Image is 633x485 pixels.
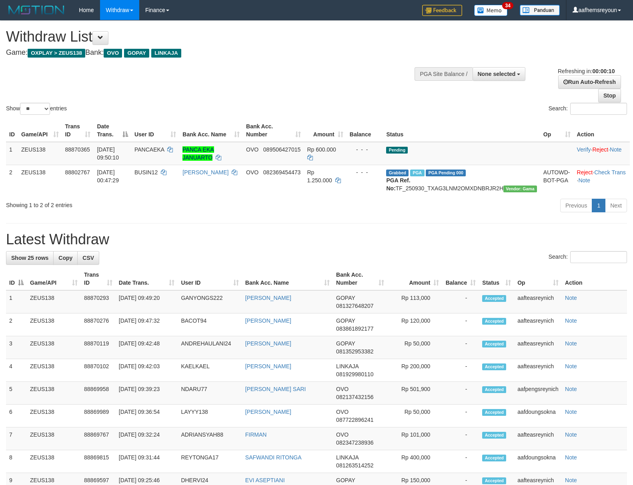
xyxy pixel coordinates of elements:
[6,450,27,473] td: 8
[27,427,81,450] td: ZEUS138
[336,317,355,324] span: GOPAY
[336,371,373,377] span: Copy 081929980110 to clipboard
[336,439,373,446] span: Copy 082347238936 to clipboard
[503,186,537,192] span: Vendor URL: https://trx31.1velocity.biz
[6,336,27,359] td: 3
[482,477,506,484] span: Accepted
[605,199,627,212] a: Next
[540,165,574,196] td: AUTOWD-BOT-PGA
[549,251,627,263] label: Search:
[27,313,81,336] td: ZEUS138
[178,427,242,450] td: ADRIANSYAH88
[565,386,577,392] a: Note
[514,405,562,427] td: aafdoungsokna
[263,169,300,176] span: Copy 082369454473 to clipboard
[336,477,355,483] span: GOPAY
[94,119,131,142] th: Date Trans.: activate to sort column descending
[27,336,81,359] td: ZEUS138
[442,290,479,313] td: -
[570,103,627,115] input: Search:
[387,290,442,313] td: Rp 113,000
[131,119,179,142] th: User ID: activate to sort column ascending
[442,382,479,405] td: -
[565,295,577,301] a: Note
[151,49,181,58] span: LINKAJA
[134,169,158,176] span: BUSIN12
[28,49,85,58] span: OXPLAY > ZEUS138
[245,317,291,324] a: [PERSON_NAME]
[383,119,540,142] th: Status
[410,170,424,176] span: Marked by aafsreyleap
[387,427,442,450] td: Rp 101,000
[245,340,291,347] a: [PERSON_NAME]
[336,417,373,423] span: Copy 087722896241 to clipboard
[6,382,27,405] td: 5
[81,427,116,450] td: 88869767
[246,169,258,176] span: OVO
[178,405,242,427] td: LAYYY138
[65,146,90,153] span: 88870365
[336,431,349,438] span: OVO
[426,170,466,176] span: PGA Pending
[478,71,516,77] span: None selected
[245,295,291,301] a: [PERSON_NAME]
[387,405,442,427] td: Rp 50,000
[540,119,574,142] th: Op: activate to sort column ascending
[336,348,373,355] span: Copy 081352953382 to clipboard
[592,146,608,153] a: Reject
[178,382,242,405] td: NDARU77
[415,67,472,81] div: PGA Site Balance /
[178,450,242,473] td: REYTONGA17
[347,119,383,142] th: Balance
[18,142,62,165] td: ZEUS138
[20,103,50,115] select: Showentries
[178,290,242,313] td: GANYONGS222
[6,405,27,427] td: 6
[442,450,479,473] td: -
[336,325,373,332] span: Copy 083861892177 to clipboard
[6,49,414,57] h4: Game: Bank:
[27,450,81,473] td: ZEUS138
[82,255,94,261] span: CSV
[307,146,336,153] span: Rp 600.000
[77,251,99,265] a: CSV
[592,199,605,212] a: 1
[245,454,302,461] a: SAFWANDI RITONGA
[482,432,506,439] span: Accepted
[570,251,627,263] input: Search:
[387,450,442,473] td: Rp 400,000
[116,450,178,473] td: [DATE] 09:31:44
[577,146,591,153] a: Verify
[520,5,560,16] img: panduan.png
[482,363,506,370] span: Accepted
[562,267,627,290] th: Action
[482,409,506,416] span: Accepted
[514,336,562,359] td: aafteasreynich
[482,341,506,347] span: Accepted
[336,409,349,415] span: OVO
[502,2,513,9] span: 34
[243,119,304,142] th: Bank Acc. Number: activate to sort column ascending
[18,165,62,196] td: ZEUS138
[387,336,442,359] td: Rp 50,000
[116,267,178,290] th: Date Trans.: activate to sort column ascending
[514,382,562,405] td: aafpengsreynich
[81,359,116,382] td: 88870102
[565,317,577,324] a: Note
[514,290,562,313] td: aafteasreynich
[6,198,258,209] div: Showing 1 to 2 of 2 entries
[387,382,442,405] td: Rp 501,900
[336,386,349,392] span: OVO
[11,255,48,261] span: Show 25 rows
[53,251,78,265] a: Copy
[116,359,178,382] td: [DATE] 09:42:03
[336,394,373,400] span: Copy 082137432156 to clipboard
[442,267,479,290] th: Balance: activate to sort column ascending
[134,146,164,153] span: PANCAEKA
[6,313,27,336] td: 2
[182,146,214,161] a: PANCA EKA JANUARTO
[479,267,514,290] th: Status: activate to sort column ascending
[386,177,410,192] b: PGA Ref. No:
[610,146,622,153] a: Note
[6,267,27,290] th: ID: activate to sort column descending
